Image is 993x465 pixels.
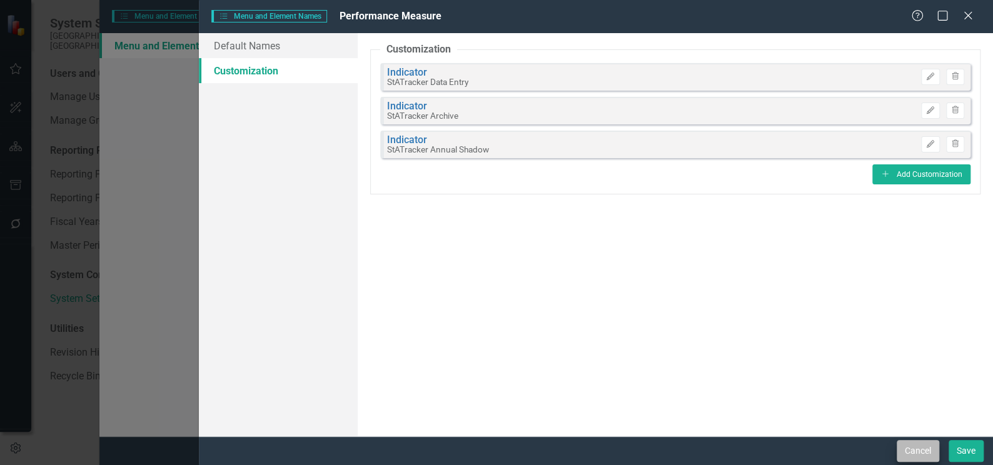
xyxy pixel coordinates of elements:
legend: Customization [380,42,457,57]
span: Menu and Element Names [211,10,327,22]
a: Indicator [387,101,458,111]
button: Cancel [897,440,939,462]
small: StATracker Archive [387,111,458,121]
span: Performance Measure [340,10,441,22]
a: Indicator [387,67,468,77]
button: Add Customization [872,164,970,184]
button: Save [949,440,984,462]
small: StATracker Data Entry [387,77,468,87]
a: Default Names [199,33,358,58]
a: Customization [199,58,358,83]
small: StATracker Annual Shadow [387,145,489,154]
a: Indicator [387,134,489,145]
